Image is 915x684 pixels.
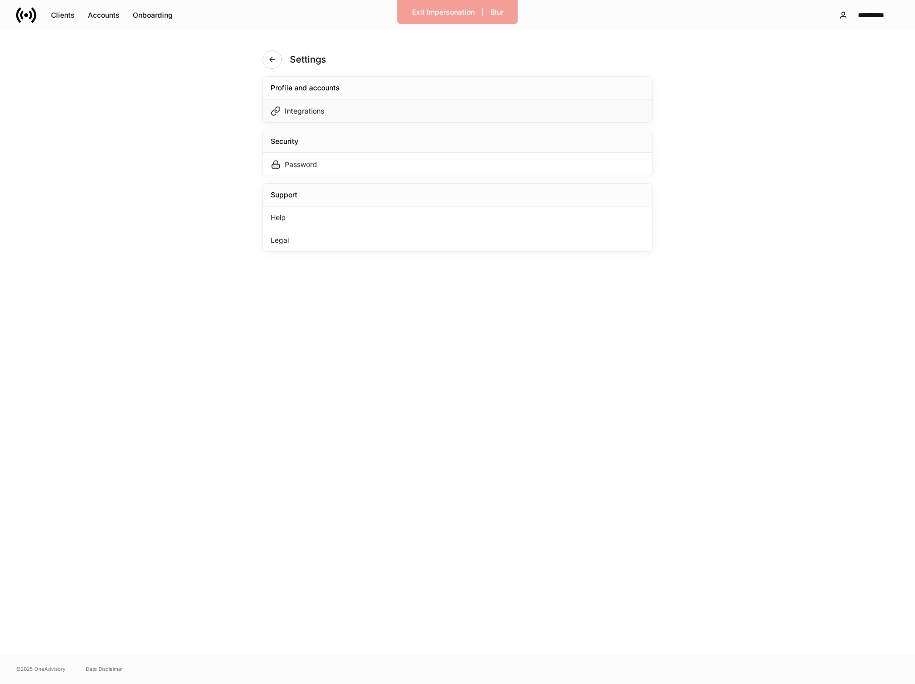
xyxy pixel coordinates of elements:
div: Profile and accounts [271,83,340,93]
h4: Settings [290,54,326,66]
button: Accounts [81,7,126,23]
div: Password [285,160,317,170]
div: Security [271,136,298,146]
div: Help [263,206,652,229]
button: Exit Impersonation [405,4,481,20]
div: Blur [490,9,503,16]
button: Onboarding [126,7,179,23]
button: Clients [44,7,81,23]
div: Exit Impersonation [412,9,475,16]
div: Integrations [285,106,324,116]
div: Accounts [88,12,120,19]
button: Blur [484,4,510,20]
div: Onboarding [133,12,173,19]
a: Data Disclaimer [86,665,123,673]
div: Support [271,190,297,200]
span: © 2025 OneAdvisory [16,665,66,673]
div: Legal [263,229,652,251]
div: Clients [51,12,75,19]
